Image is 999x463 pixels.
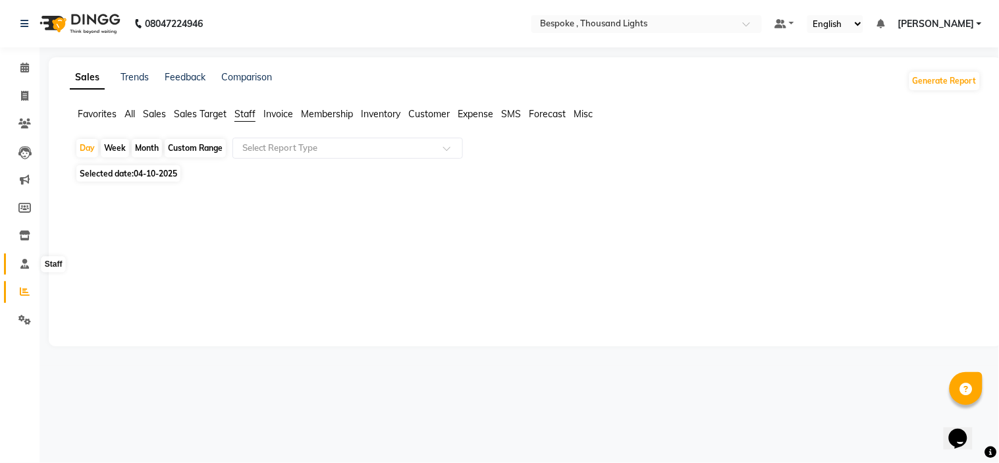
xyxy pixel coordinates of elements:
[41,257,66,273] div: Staff
[34,5,124,42] img: logo
[145,5,203,42] b: 08047224946
[944,410,986,450] iframe: chat widget
[165,139,226,157] div: Custom Range
[132,139,162,157] div: Month
[501,108,521,120] span: SMS
[101,139,129,157] div: Week
[234,108,256,120] span: Staff
[909,72,980,90] button: Generate Report
[361,108,400,120] span: Inventory
[121,71,149,83] a: Trends
[143,108,166,120] span: Sales
[221,71,272,83] a: Comparison
[574,108,593,120] span: Misc
[165,71,205,83] a: Feedback
[898,17,974,31] span: [PERSON_NAME]
[76,139,98,157] div: Day
[174,108,227,120] span: Sales Target
[134,169,177,178] span: 04-10-2025
[124,108,135,120] span: All
[76,165,180,182] span: Selected date:
[78,108,117,120] span: Favorites
[529,108,566,120] span: Forecast
[263,108,293,120] span: Invoice
[70,66,105,90] a: Sales
[301,108,353,120] span: Membership
[458,108,493,120] span: Expense
[408,108,450,120] span: Customer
